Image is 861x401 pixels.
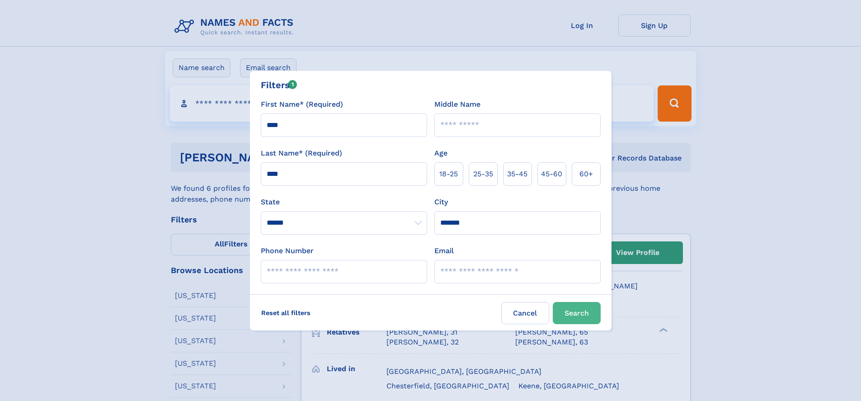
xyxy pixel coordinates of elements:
[261,148,342,159] label: Last Name* (Required)
[501,302,549,324] label: Cancel
[434,148,447,159] label: Age
[261,197,427,208] label: State
[579,169,593,179] span: 60+
[439,169,458,179] span: 18‑25
[541,169,562,179] span: 45‑60
[261,78,297,92] div: Filters
[255,302,316,324] label: Reset all filters
[261,99,343,110] label: First Name* (Required)
[261,245,314,256] label: Phone Number
[434,99,480,110] label: Middle Name
[434,245,454,256] label: Email
[507,169,527,179] span: 35‑45
[434,197,448,208] label: City
[553,302,601,324] button: Search
[473,169,493,179] span: 25‑35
